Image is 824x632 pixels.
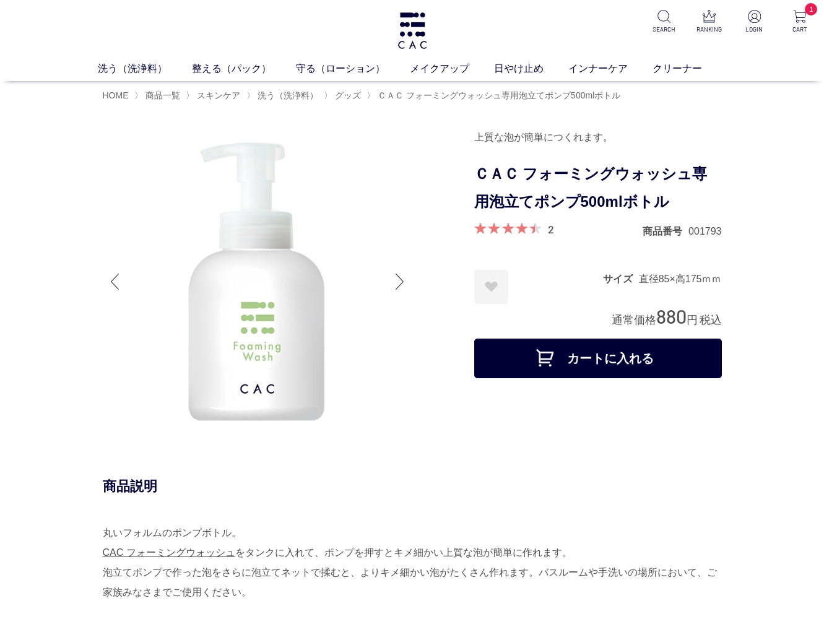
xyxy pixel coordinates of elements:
div: 商品説明 [103,477,722,495]
span: ＣＡＣ フォーミングウォッシュ専用泡立てポンプ500mlボトル [378,90,620,100]
a: 1 CART [785,10,814,34]
dt: サイズ [603,272,639,285]
span: スキンケア [197,90,240,100]
a: スキンケア [194,90,240,100]
a: グッズ [332,90,361,100]
div: 上質な泡が簡単につくれます。 [474,127,722,148]
img: ＣＡＣ フォーミングウォッシュ専用泡立てポンプ500mlボトル [103,127,412,436]
button: カートに入れる [474,339,722,378]
a: LOGIN [740,10,769,34]
span: 円 [687,314,698,326]
dt: 商品番号 [643,225,688,238]
dd: 直径85×高175ｍｍ [639,272,722,285]
p: RANKING [695,25,724,34]
a: 洗う（洗浄料） [98,61,192,76]
a: お気に入りに登録する [474,270,508,304]
a: 2 [548,222,554,236]
span: 880 [656,305,687,327]
p: LOGIN [740,25,769,34]
a: 日やけ止め [494,61,568,76]
a: 泡立てネット [251,567,311,578]
span: 1 [805,3,817,15]
a: メイクアップ [410,61,494,76]
span: グッズ [335,90,361,100]
a: CAC フォーミングウォッシュ [103,547,235,558]
li: 〉 [366,90,623,102]
a: クリーナー [653,61,727,76]
span: 税込 [700,314,722,326]
a: SEARCH [649,10,679,34]
a: ＣＡＣ フォーミングウォッシュ専用泡立てポンプ500mlボトル [375,90,620,100]
a: RANKING [695,10,724,34]
li: 〉 [246,90,321,102]
span: 通常価格 [612,314,656,326]
p: SEARCH [649,25,679,34]
li: 〉 [134,90,183,102]
a: 商品一覧 [143,90,180,100]
a: 守る（ローション） [296,61,410,76]
span: 洗う（洗浄料） [258,90,318,100]
a: 洗う（洗浄料） [255,90,318,100]
a: インナーケア [568,61,653,76]
li: 〉 [186,90,243,102]
a: 整える（パック） [192,61,296,76]
a: HOME [103,90,129,100]
dd: 001793 [688,225,721,238]
li: 〉 [324,90,364,102]
h1: ＣＡＣ フォーミングウォッシュ専用泡立てポンプ500mlボトル [474,160,722,216]
p: CART [785,25,814,34]
div: 丸いフォルムのポンプボトル。 をタンクに入れて、ポンプを押すとキメ細かい上質な泡が簡単に作れます。 泡立てポンプで作った泡をさらに で揉むと、よりキメ細かい泡がたくさん作れます。バスルームや手洗... [103,523,722,602]
img: logo [396,12,428,49]
span: 商品一覧 [145,90,180,100]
